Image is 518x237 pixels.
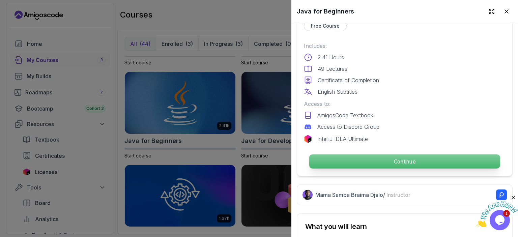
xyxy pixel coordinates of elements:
[317,123,379,131] p: Access to Discord Group
[303,190,313,200] img: Nelson Djalo
[304,135,312,143] img: jetbrains logo
[305,222,504,231] h2: What you will learn
[315,191,410,199] p: Mama Samba Braima Djalo /
[304,100,506,108] p: Access to:
[318,53,344,61] p: 2.41 Hours
[317,135,368,143] p: IntelliJ IDEA Ultimate
[297,7,354,16] h2: Java for Beginners
[311,23,340,29] p: Free Course
[309,154,500,169] button: Continue
[386,191,410,198] span: Instructor
[476,195,518,227] iframe: chat widget
[318,76,379,84] p: Certificate of Completion
[318,88,357,96] p: English Subtitles
[318,65,347,73] p: 49 Lectures
[304,42,506,50] p: Includes:
[317,111,373,119] p: AmigosCode Textbook
[486,5,498,18] button: Expand drawer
